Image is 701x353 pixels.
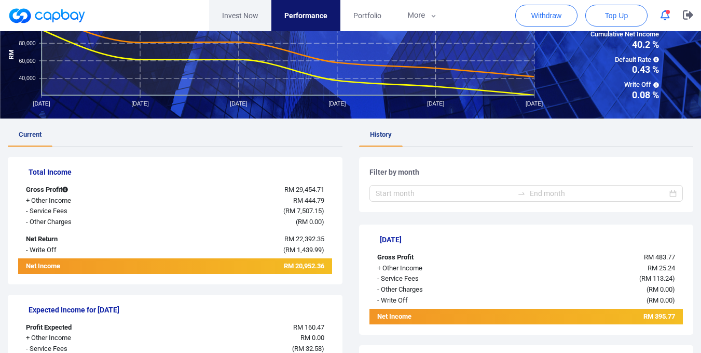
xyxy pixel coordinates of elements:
[29,167,332,177] h5: Total Income
[643,312,675,320] span: RM 395.77
[353,10,381,21] span: Portfolio
[526,100,543,107] tspan: [DATE]
[294,345,322,352] span: RM 32.58
[18,245,149,256] div: - Write Off
[18,185,149,195] div: Gross Profit
[285,246,322,254] span: RM 1,439.99
[131,100,148,107] tspan: [DATE]
[649,296,672,304] span: RM 0.00
[590,29,659,40] span: Cumulative Net Income
[19,75,35,81] tspan: 40,000
[300,334,324,342] span: RM 0.00
[298,218,322,226] span: RM 0.00
[649,285,672,293] span: RM 0.00
[33,100,50,107] tspan: [DATE]
[369,295,500,306] div: - Write Off
[18,261,149,274] div: Net Income
[376,188,513,199] input: Start month
[648,264,675,272] span: RM 25.24
[369,273,500,284] div: - Service Fees
[585,5,648,27] button: Top Up
[284,10,327,21] span: Performance
[293,197,324,204] span: RM 444.79
[18,206,149,217] div: - Service Fees
[590,40,659,49] span: 40.2 %
[284,186,324,193] span: RM 29,454.71
[19,57,35,63] tspan: 60,000
[500,295,683,306] div: ( )
[18,217,149,228] div: - Other Charges
[18,234,149,245] div: Net Return
[644,253,675,261] span: RM 483.77
[517,189,526,198] span: to
[380,235,683,244] h5: [DATE]
[19,40,35,46] tspan: 80,000
[149,217,332,228] div: ( )
[328,100,346,107] tspan: [DATE]
[641,274,672,282] span: RM 113.24
[370,130,392,138] span: History
[369,284,500,295] div: - Other Charges
[284,235,324,243] span: RM 22,392.35
[590,55,659,66] span: Default Rate
[149,245,332,256] div: ( )
[517,189,526,198] span: swap-right
[590,65,659,74] span: 0.43 %
[369,167,683,177] h5: Filter by month
[285,207,322,215] span: RM 7,507.15
[149,206,332,217] div: ( )
[18,333,149,344] div: + Other Income
[500,284,683,295] div: ( )
[293,323,324,331] span: RM 160.47
[18,195,149,206] div: + Other Income
[515,5,578,27] button: Withdraw
[590,80,659,90] span: Write Off
[500,273,683,284] div: ( )
[284,262,324,270] span: RM 20,952.36
[19,130,42,138] span: Current
[230,100,247,107] tspan: [DATE]
[369,263,500,274] div: + Other Income
[369,311,500,324] div: Net Income
[427,100,444,107] tspan: [DATE]
[605,10,628,21] span: Top Up
[29,305,332,315] h5: Expected Income for [DATE]
[8,49,15,59] tspan: RM
[590,90,659,100] span: 0.08 %
[18,322,149,333] div: Profit Expected
[530,188,667,199] input: End month
[369,252,500,263] div: Gross Profit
